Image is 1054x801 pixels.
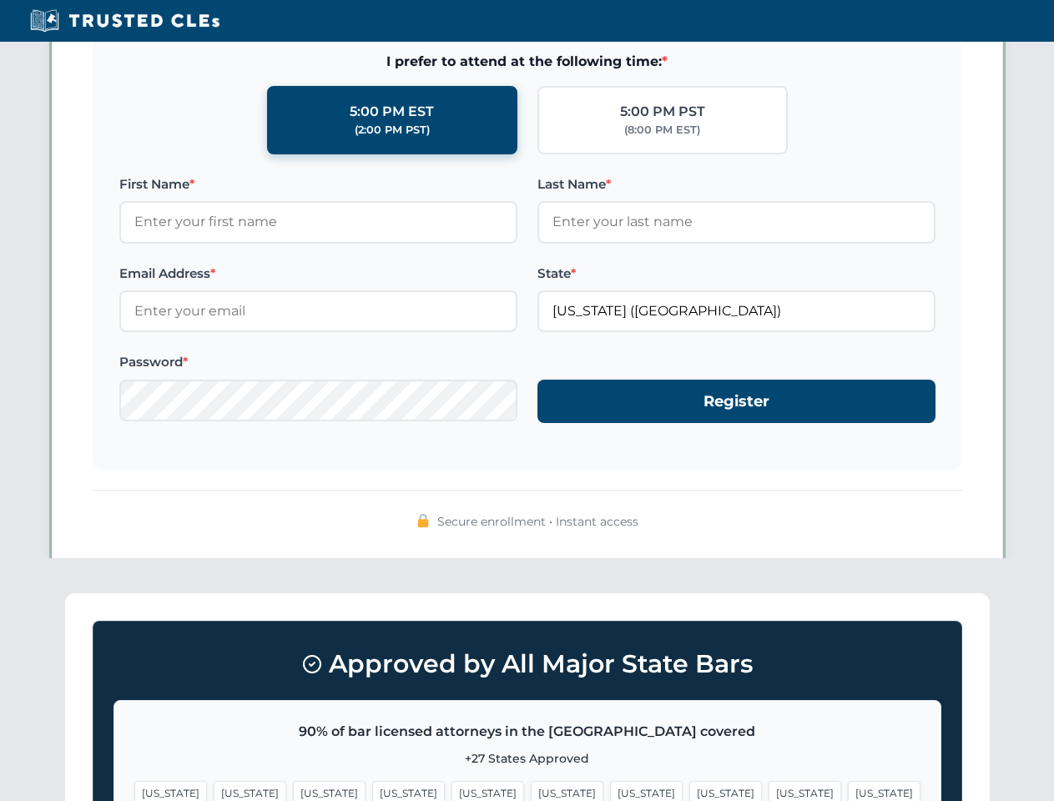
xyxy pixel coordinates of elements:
[537,264,935,284] label: State
[119,174,517,194] label: First Name
[119,264,517,284] label: Email Address
[119,201,517,243] input: Enter your first name
[437,512,638,531] span: Secure enrollment • Instant access
[624,122,700,139] div: (8:00 PM EST)
[537,201,935,243] input: Enter your last name
[350,101,434,123] div: 5:00 PM EST
[119,352,517,372] label: Password
[113,642,941,687] h3: Approved by All Major State Bars
[25,8,224,33] img: Trusted CLEs
[119,290,517,332] input: Enter your email
[416,514,430,527] img: 🔒
[134,721,920,743] p: 90% of bar licensed attorneys in the [GEOGRAPHIC_DATA] covered
[537,380,935,424] button: Register
[119,51,935,73] span: I prefer to attend at the following time:
[537,290,935,332] input: California (CA)
[620,101,705,123] div: 5:00 PM PST
[134,749,920,768] p: +27 States Approved
[537,174,935,194] label: Last Name
[355,122,430,139] div: (2:00 PM PST)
